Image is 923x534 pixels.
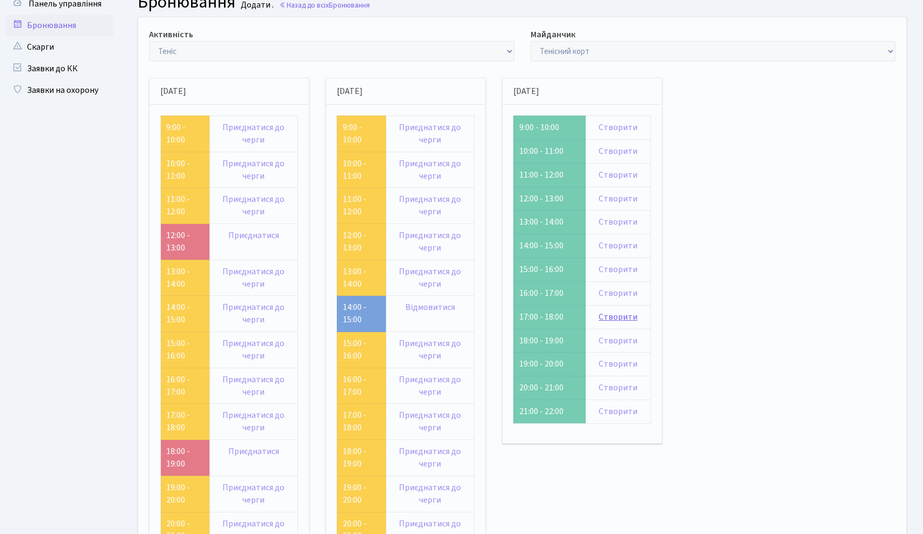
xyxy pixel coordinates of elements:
[5,36,113,58] a: Скарги
[399,337,461,362] a: Приєднатися до черги
[531,28,575,41] label: Майданчик
[222,193,284,218] a: Приєднатися до черги
[513,258,585,282] td: 15:00 - 16:00
[228,229,279,241] a: Приєднатися
[166,482,190,506] a: 19:00 - 20:00
[343,266,367,290] a: 13:00 - 14:00
[599,216,637,228] a: Створити
[513,234,585,258] td: 14:00 - 15:00
[513,281,585,305] td: 16:00 - 17:00
[222,158,284,182] a: Приєднатися до черги
[150,78,309,105] div: [DATE]
[599,311,637,323] a: Створити
[599,405,637,417] a: Створити
[166,193,190,218] a: 11:00 - 12:00
[513,139,585,163] td: 10:00 - 11:00
[228,445,279,457] a: Приєднатися
[222,482,284,506] a: Приєднатися до черги
[166,445,190,470] a: 18:00 - 19:00
[399,445,461,470] a: Приєднатися до черги
[513,329,585,353] td: 18:00 - 19:00
[343,121,362,146] a: 9:00 - 10:00
[599,358,637,370] a: Створити
[599,287,637,299] a: Створити
[343,409,367,434] a: 17:00 - 18:00
[399,158,461,182] a: Приєднатися до черги
[599,263,637,275] a: Створити
[513,211,585,234] td: 13:00 - 14:00
[513,305,585,329] td: 17:00 - 18:00
[5,15,113,36] a: Бронювання
[166,409,190,434] a: 17:00 - 18:00
[405,301,455,313] a: Відмовитися
[599,145,637,157] a: Створити
[513,187,585,211] td: 12:00 - 13:00
[343,445,367,470] a: 18:00 - 19:00
[343,337,367,362] a: 15:00 - 16:00
[503,78,662,105] div: [DATE]
[222,409,284,434] a: Приєднатися до черги
[149,28,193,41] label: Активність
[326,78,485,105] div: [DATE]
[343,374,367,398] a: 16:00 - 17:00
[343,482,367,506] a: 19:00 - 20:00
[599,169,637,181] a: Створити
[5,79,113,101] a: Заявки на охорону
[599,240,637,252] a: Створити
[343,229,367,254] a: 12:00 - 13:00
[222,374,284,398] a: Приєднатися до черги
[222,301,284,326] a: Приєднатися до черги
[599,121,637,133] a: Створити
[166,158,190,182] a: 10:00 - 11:00
[399,482,461,506] a: Приєднатися до черги
[513,400,585,424] td: 21:00 - 22:00
[513,353,585,376] td: 19:00 - 20:00
[399,121,461,146] a: Приєднатися до черги
[166,229,190,254] a: 12:00 - 13:00
[222,337,284,362] a: Приєднатися до черги
[166,337,190,362] a: 15:00 - 16:00
[399,229,461,254] a: Приєднатися до черги
[222,266,284,290] a: Приєднатися до черги
[399,374,461,398] a: Приєднатися до черги
[166,374,190,398] a: 16:00 - 17:00
[399,266,461,290] a: Приєднатися до черги
[222,121,284,146] a: Приєднатися до черги
[166,121,186,146] a: 9:00 - 10:00
[599,382,637,394] a: Створити
[513,376,585,400] td: 20:00 - 21:00
[513,163,585,187] td: 11:00 - 12:00
[343,158,367,182] a: 10:00 - 11:00
[599,193,637,205] a: Створити
[343,193,367,218] a: 11:00 - 12:00
[599,335,637,347] a: Створити
[5,58,113,79] a: Заявки до КК
[513,116,585,139] td: 9:00 - 10:00
[166,301,190,326] a: 14:00 - 15:00
[343,301,367,326] a: 14:00 - 15:00
[166,266,190,290] a: 13:00 - 14:00
[399,193,461,218] a: Приєднатися до черги
[399,409,461,434] a: Приєднатися до черги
